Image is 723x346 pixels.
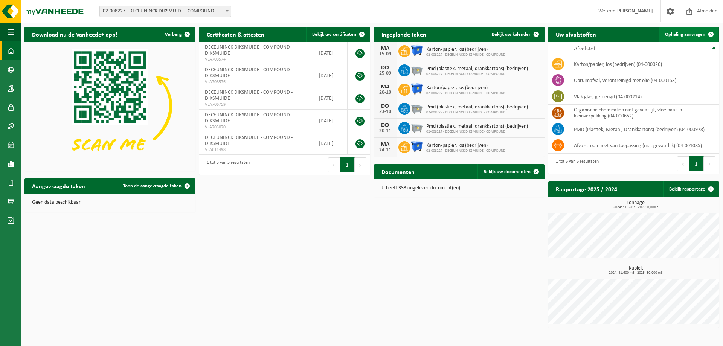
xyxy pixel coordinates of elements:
span: Pmd (plastiek, metaal, drankkartons) (bedrijven) [426,66,528,72]
a: Bekijk uw documenten [477,164,544,179]
span: Toon de aangevraagde taken [123,184,182,189]
a: Bekijk uw kalender [486,27,544,42]
td: vlak glas, gemengd (04-000214) [568,88,719,105]
td: [DATE] [313,87,348,110]
h2: Rapportage 2025 / 2024 [548,181,625,196]
td: PMD (Plastiek, Metaal, Drankkartons) (bedrijven) (04-000978) [568,121,719,137]
img: WB-1100-HPE-BE-01 [410,140,423,153]
img: WB-2500-GAL-GY-01 [410,121,423,134]
td: [DATE] [313,64,348,87]
h2: Certificaten & attesten [199,27,272,41]
span: DECEUNINCK DIKSMUIDE - COMPOUND - DIKSMUIDE [205,112,293,124]
h2: Download nu de Vanheede+ app! [24,27,125,41]
span: 02-008227 - DECEUNINCK DIKSMUIDE - COMPOUND [426,110,528,115]
h2: Uw afvalstoffen [548,27,604,41]
span: Pmd (plastiek, metaal, drankkartons) (bedrijven) [426,123,528,130]
div: 20-11 [378,128,393,134]
span: DECEUNINCK DIKSMUIDE - COMPOUND - DIKSMUIDE [205,67,293,79]
h2: Ingeplande taken [374,27,434,41]
button: 1 [689,156,704,171]
span: Afvalstof [574,46,595,52]
button: Previous [328,157,340,172]
span: Ophaling aanvragen [665,32,705,37]
div: DO [378,65,393,71]
div: 24-11 [378,148,393,153]
span: Karton/papier, los (bedrijven) [426,47,505,53]
td: karton/papier, los (bedrijven) (04-000026) [568,56,719,72]
p: U heeft 333 ongelezen document(en). [381,186,537,191]
h3: Tonnage [552,200,719,209]
span: 2024: 11,520 t - 2025: 0,000 t [552,206,719,209]
span: VLA611498 [205,147,307,153]
div: 15-09 [378,52,393,57]
button: Previous [677,156,689,171]
span: 02-008227 - DECEUNINCK DIKSMUIDE - COMPOUND - DIKSMUIDE [99,6,231,17]
button: Next [704,156,715,171]
button: Verberg [159,27,195,42]
img: WB-2500-GAL-GY-01 [410,102,423,114]
td: organische chemicaliën niet gevaarlijk, vloeibaar in kleinverpakking (04-000652) [568,105,719,121]
span: 02-008227 - DECEUNINCK DIKSMUIDE - COMPOUND [426,72,528,76]
div: MA [378,84,393,90]
td: opruimafval, verontreinigd met olie (04-000153) [568,72,719,88]
div: 23-10 [378,109,393,114]
button: Next [355,157,366,172]
p: Geen data beschikbaar. [32,200,188,205]
span: VLA706759 [205,102,307,108]
a: Bekijk rapportage [663,181,718,197]
span: VLA705070 [205,124,307,130]
div: 20-10 [378,90,393,95]
strong: [PERSON_NAME] [615,8,653,14]
td: [DATE] [313,132,348,155]
div: MA [378,142,393,148]
span: DECEUNINCK DIKSMUIDE - COMPOUND - DIKSMUIDE [205,44,293,56]
span: 02-008227 - DECEUNINCK DIKSMUIDE - COMPOUND [426,149,505,153]
span: Karton/papier, los (bedrijven) [426,143,505,149]
a: Toon de aangevraagde taken [117,178,195,194]
img: WB-1100-HPE-BE-01 [410,44,423,57]
span: Pmd (plastiek, metaal, drankkartons) (bedrijven) [426,104,528,110]
td: afvalstroom niet van toepassing (niet gevaarlijk) (04-001085) [568,137,719,154]
span: 02-008227 - DECEUNINCK DIKSMUIDE - COMPOUND [426,91,505,96]
h2: Documenten [374,164,422,179]
span: Bekijk uw kalender [492,32,531,37]
span: VLA708576 [205,79,307,85]
span: Bekijk uw documenten [484,169,531,174]
img: WB-1100-HPE-BE-01 [410,82,423,95]
span: Karton/papier, los (bedrijven) [426,85,505,91]
span: 02-008227 - DECEUNINCK DIKSMUIDE - COMPOUND [426,130,528,134]
img: Download de VHEPlus App [24,42,195,170]
span: DECEUNINCK DIKSMUIDE - COMPOUND - DIKSMUIDE [205,135,293,146]
div: DO [378,103,393,109]
span: Verberg [165,32,182,37]
span: DECEUNINCK DIKSMUIDE - COMPOUND - DIKSMUIDE [205,90,293,101]
span: 2024: 41,600 m3 - 2025: 30,000 m3 [552,271,719,275]
div: DO [378,122,393,128]
a: Bekijk uw certificaten [306,27,369,42]
h2: Aangevraagde taken [24,178,93,193]
div: MA [378,46,393,52]
div: 25-09 [378,71,393,76]
td: [DATE] [313,110,348,132]
a: Ophaling aanvragen [659,27,718,42]
span: Bekijk uw certificaten [312,32,356,37]
img: WB-2500-GAL-GY-01 [410,63,423,76]
span: 02-008227 - DECEUNINCK DIKSMUIDE - COMPOUND [426,53,505,57]
span: 02-008227 - DECEUNINCK DIKSMUIDE - COMPOUND - DIKSMUIDE [100,6,231,17]
div: 1 tot 6 van 6 resultaten [552,155,599,172]
div: 1 tot 5 van 5 resultaten [203,157,250,173]
button: 1 [340,157,355,172]
td: [DATE] [313,42,348,64]
h3: Kubiek [552,266,719,275]
span: VLA708574 [205,56,307,62]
